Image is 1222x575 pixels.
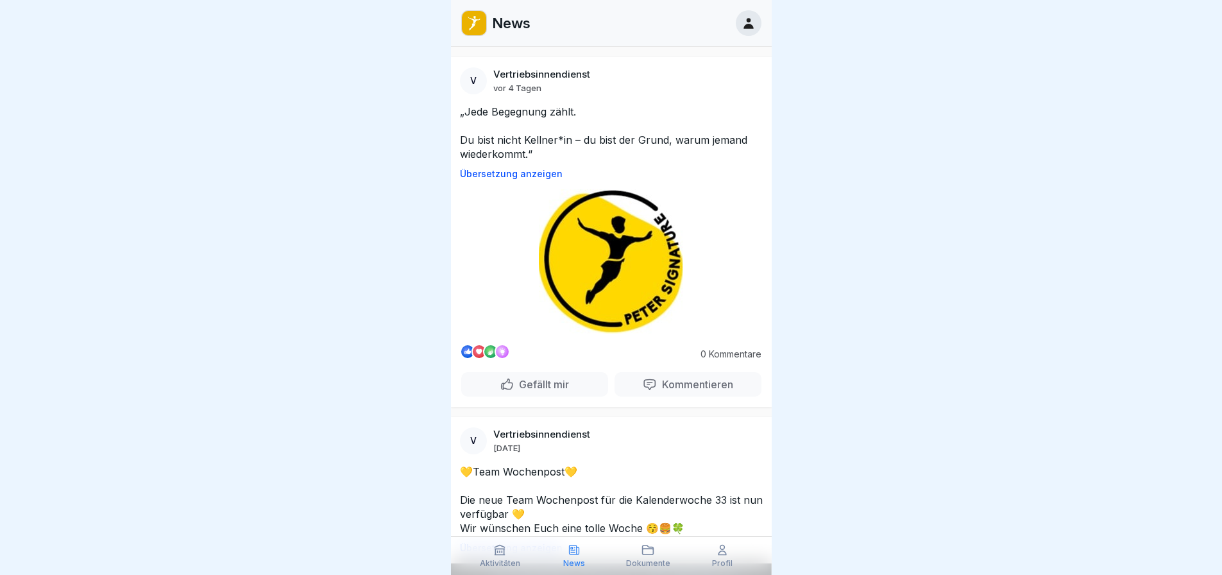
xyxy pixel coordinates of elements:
div: V [460,67,487,94]
p: vor 4 Tagen [493,83,541,93]
p: 💛Team Wochenpost💛 Die neue Team Wochenpost für die Kalenderwoche 33 ist nun verfügbar 💛 Wir wünsc... [460,465,763,535]
p: „Jede Begegnung zählt. Du bist nicht Kellner*in – du bist der Grund, warum jemand wiederkommt.“ [460,105,763,161]
p: News [492,15,530,31]
p: Gefällt mir [514,378,569,391]
p: 0 Kommentare [691,349,761,359]
p: Vertriebsinnendienst [493,69,590,80]
p: Vertriebsinnendienst [493,429,590,440]
img: oo2rwhh5g6mqyfqxhtbddxvd.png [462,11,486,35]
p: News [563,559,585,568]
p: Aktivitäten [480,559,520,568]
p: Profil [712,559,733,568]
img: Post Image [539,189,683,334]
div: V [460,427,487,454]
p: Kommentieren [657,378,733,391]
p: [DATE] [493,443,520,453]
p: Übersetzung anzeigen [460,169,763,179]
p: Dokumente [626,559,670,568]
